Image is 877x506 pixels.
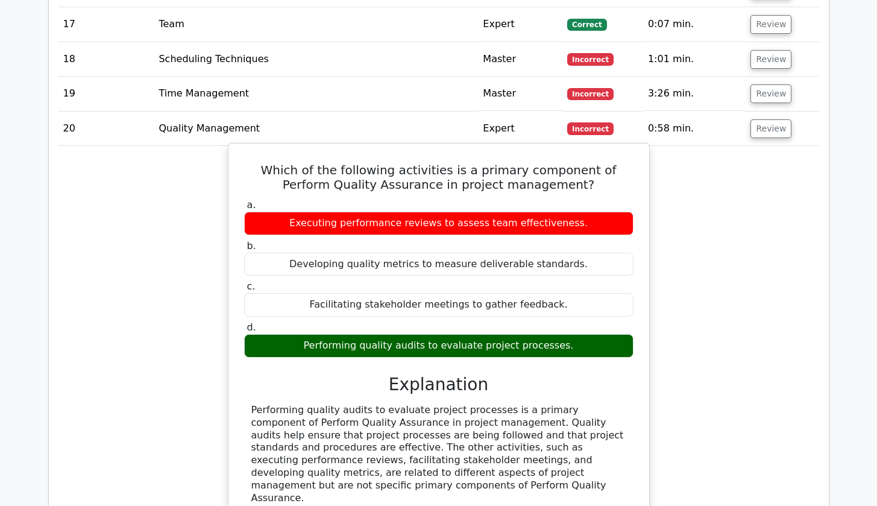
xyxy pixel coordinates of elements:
[750,15,791,34] button: Review
[750,50,791,69] button: Review
[247,240,256,251] span: b.
[154,7,478,42] td: Team
[244,212,633,235] div: Executing performance reviews to assess team effectiveness.
[247,199,256,210] span: a.
[567,122,614,134] span: Incorrect
[244,253,633,276] div: Developing quality metrics to measure deliverable standards.
[478,42,562,77] td: Master
[478,7,562,42] td: Expert
[750,84,791,103] button: Review
[567,88,614,100] span: Incorrect
[58,42,154,77] td: 18
[244,293,633,317] div: Facilitating stakeholder meetings to gather feedback.
[154,77,478,111] td: Time Management
[251,375,626,395] h3: Explanation
[643,112,746,146] td: 0:58 min.
[243,163,635,192] h5: Which of the following activities is a primary component of Perform Quality Assurance in project ...
[643,77,746,111] td: 3:26 min.
[251,404,626,504] div: Performing quality audits to evaluate project processes is a primary component of Perform Quality...
[567,19,606,31] span: Correct
[567,53,614,65] span: Incorrect
[750,119,791,138] button: Review
[244,334,633,358] div: Performing quality audits to evaluate project processes.
[643,7,746,42] td: 0:07 min.
[478,77,562,111] td: Master
[247,321,256,333] span: d.
[154,42,478,77] td: Scheduling Techniques
[58,112,154,146] td: 20
[478,112,562,146] td: Expert
[154,112,478,146] td: Quality Management
[643,42,746,77] td: 1:01 min.
[58,77,154,111] td: 19
[247,280,256,292] span: c.
[58,7,154,42] td: 17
